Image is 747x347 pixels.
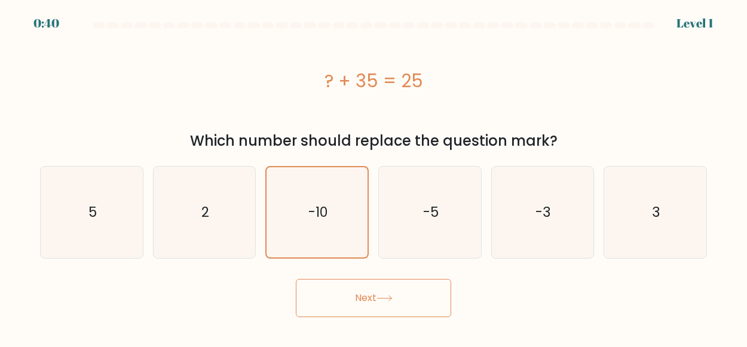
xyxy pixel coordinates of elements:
[423,202,439,222] text: -5
[88,202,97,222] text: 5
[676,14,714,32] div: Level 1
[201,202,209,222] text: 2
[296,279,451,317] button: Next
[535,202,551,222] text: -3
[33,14,59,32] div: 0:40
[47,130,700,152] div: Which number should replace the question mark?
[40,67,707,94] div: ? + 35 = 25
[652,202,660,222] text: 3
[308,202,328,222] text: -10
